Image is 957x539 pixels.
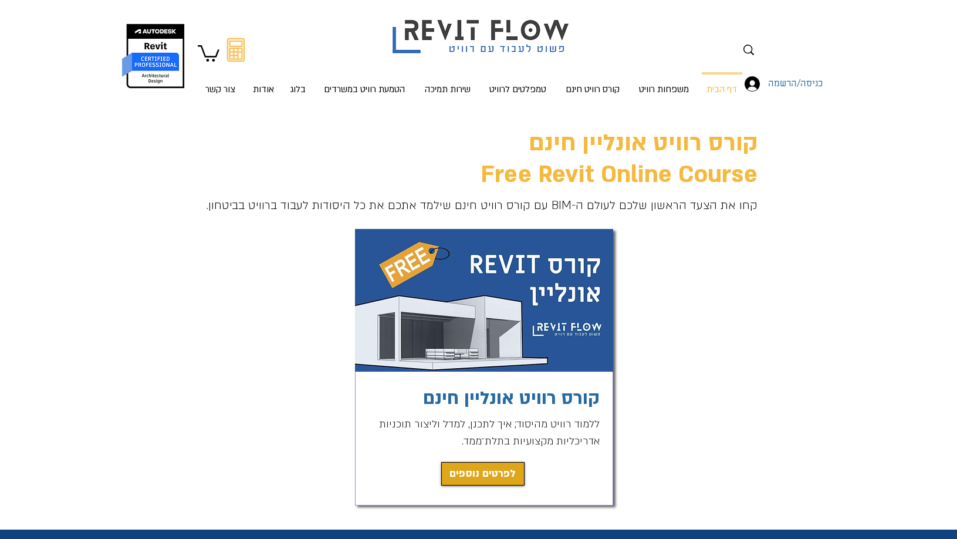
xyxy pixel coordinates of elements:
a: לפרטים נוספים [441,462,525,486]
img: autodesk certified professional in revit for architectural design יונתן אלדד [121,23,186,89]
a: משפחות רוויט [630,72,698,96]
a: שירות תמיכה [415,72,481,96]
a: אודות [245,72,282,96]
a: טמפלטים לרוויט [481,72,556,96]
span: לפרטים נוספים [449,466,516,482]
svg: מחשבון מעבר מאוטוקאד לרוויט [227,38,245,62]
img: קורס רוויט חינם [355,229,613,372]
a: קורס רוויט אונליין חינםFree Revit Online Course [481,127,758,190]
a: בלוג [282,72,314,96]
p: הטמעת רוויט במשרדים [319,73,410,106]
p: אודות [248,73,279,106]
p: צור קשר [201,73,240,106]
a: קורס רוויט חינם [556,72,630,96]
p: טמפלטים לרוויט [485,73,551,106]
p: בלוג [285,73,310,106]
a: דף הבית [698,72,746,96]
span: כניסה/הרשמה [764,76,827,92]
a: צור קשר [197,72,245,96]
button: כניסה/הרשמה [736,73,789,95]
nav: אתר [189,72,746,96]
p: שירות תמיכה [420,73,475,106]
a: הטמעת רוויט במשרדים [314,72,415,96]
p: משפחות רוויט [634,73,694,106]
span: ללמוד רוויט מהיסוד; איך לתכנן, למדל וליצור תוכניות אדריכליות מקצועיות בתלת־ממד. [379,417,600,448]
span: קורס רוויט אונליין חינם Free Revit Online Course [481,127,758,190]
img: Revit flow logo פשוט לעבוד עם רוויט [381,2,584,56]
p: קורס רוויט חינם [561,73,624,106]
span: קחו את הצעד הראשון שלכם לעולם ה-BIM עם קורס רוויט חינם שילמד אתכם את כל היסודות לעבוד ברוויט בביט... [207,198,758,213]
p: דף הבית [702,75,742,106]
a: קורס רוויט אונליין חינם [423,386,600,410]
